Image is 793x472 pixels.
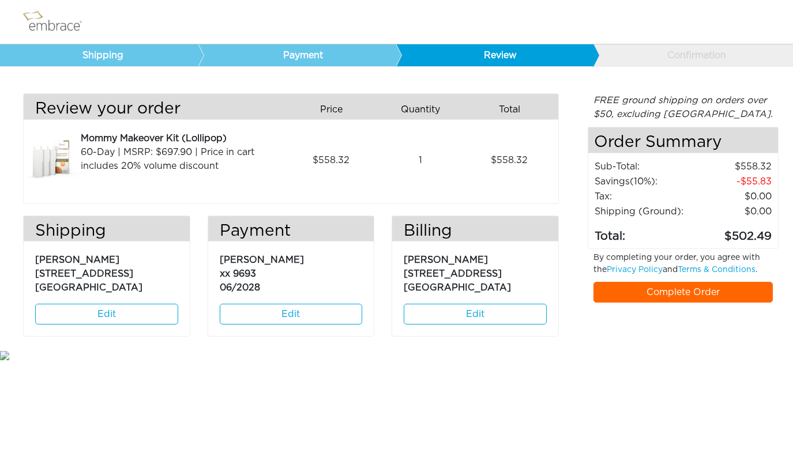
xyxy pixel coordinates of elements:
span: Quantity [401,103,440,116]
span: 06/2028 [220,283,260,292]
div: By completing your order, you agree with the and . [585,252,781,282]
span: 558.32 [313,153,349,167]
a: Review [396,44,594,66]
span: 1 [419,153,422,167]
a: Privacy Policy [607,266,663,274]
div: Total [469,100,558,119]
span: (10%) [630,177,655,186]
div: FREE ground shipping on orders over $50, excluding [GEOGRAPHIC_DATA]. [588,93,779,121]
h3: Payment [208,222,374,241]
td: 558.32 [692,159,772,174]
a: Edit [35,304,178,324]
span: 558.32 [491,153,528,167]
h4: Order Summary [588,127,778,153]
td: 502.49 [692,219,772,246]
a: Payment [198,44,396,66]
a: Terms & Conditions [678,266,756,274]
a: Edit [404,304,547,324]
td: Tax: [594,189,692,204]
p: [PERSON_NAME] [STREET_ADDRESS] [GEOGRAPHIC_DATA] [404,247,547,294]
td: 55.83 [692,174,772,189]
img: logo.png [20,7,95,36]
span: [PERSON_NAME] [220,255,304,265]
td: Savings : [594,174,692,189]
td: Total: [594,219,692,246]
a: Confirmation [593,44,791,66]
p: [PERSON_NAME] [STREET_ADDRESS] [GEOGRAPHIC_DATA] [35,247,178,294]
div: Mommy Makeover Kit (Lollipop) [81,131,282,145]
div: Price [291,100,379,119]
a: Complete Order [593,282,773,303]
h3: Billing [392,222,558,241]
span: xx 9693 [220,269,256,278]
td: 0.00 [692,189,772,204]
div: 60-Day | MSRP: $697.90 | Price in cart includes 20% volume discount [81,145,282,173]
td: Sub-Total: [594,159,692,174]
h3: Review your order [24,100,282,119]
img: 7ce86e4a-8ce9-11e7-b542-02e45ca4b85b.jpeg [24,131,81,189]
td: $0.00 [692,204,772,219]
a: Edit [220,304,363,324]
td: Shipping (Ground): [594,204,692,219]
h3: Shipping [24,222,190,241]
